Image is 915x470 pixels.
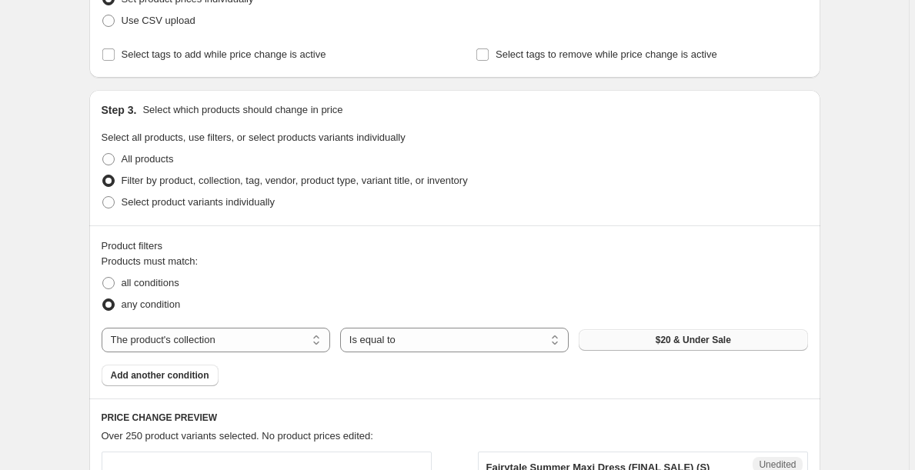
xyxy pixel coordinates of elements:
[111,369,209,382] span: Add another condition
[656,334,731,346] span: $20 & Under Sale
[122,175,468,186] span: Filter by product, collection, tag, vendor, product type, variant title, or inventory
[102,412,808,424] h6: PRICE CHANGE PREVIEW
[102,132,406,143] span: Select all products, use filters, or select products variants individually
[102,365,219,386] button: Add another condition
[102,238,808,254] div: Product filters
[122,298,181,310] span: any condition
[142,102,342,118] p: Select which products should change in price
[579,329,807,351] button: $20 & Under Sale
[122,48,326,60] span: Select tags to add while price change is active
[122,153,174,165] span: All products
[102,255,199,267] span: Products must match:
[122,196,275,208] span: Select product variants individually
[496,48,717,60] span: Select tags to remove while price change is active
[122,15,195,26] span: Use CSV upload
[102,430,373,442] span: Over 250 product variants selected. No product prices edited:
[122,277,179,288] span: all conditions
[102,102,137,118] h2: Step 3.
